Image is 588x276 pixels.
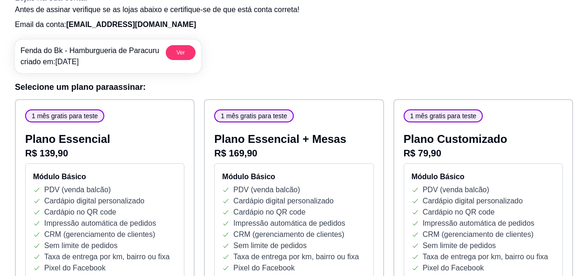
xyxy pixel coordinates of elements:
[20,56,159,67] p: criado em: [DATE]
[404,132,563,147] p: Plano Customizado
[15,81,573,94] h3: Selecione um plano para assinar :
[44,218,156,229] p: Impressão automática de pedidos
[15,40,201,73] a: Fenda do Bk - Hamburgueria de Paracurucriado em:[DATE]Ver
[214,147,373,160] p: R$ 169,90
[44,207,116,218] p: Cardápio no QR code
[406,111,480,121] span: 1 mês gratis para teste
[217,111,291,121] span: 1 mês gratis para teste
[15,4,573,15] p: Antes de assinar verifique se as lojas abaixo e certifique-se de que está conta correta!
[25,147,184,160] p: R$ 139,90
[423,218,534,229] p: Impressão automática de pedidos
[44,240,117,251] p: Sem limite de pedidos
[412,171,555,182] h4: Módulo Básico
[20,45,159,56] p: Fenda do Bk - Hamburgueria de Paracuru
[66,20,196,28] span: [EMAIL_ADDRESS][DOMAIN_NAME]
[25,132,184,147] p: Plano Essencial
[423,229,534,240] p: CRM (gerenciamento de clientes)
[44,251,169,263] p: Taxa de entrega por km, bairro ou fixa
[233,184,300,195] p: PDV (venda balcão)
[423,184,489,195] p: PDV (venda balcão)
[423,207,495,218] p: Cardápio no QR code
[33,171,176,182] h4: Módulo Básico
[233,195,333,207] p: Cardápio digital personalizado
[423,263,484,274] p: Pixel do Facebook
[233,229,344,240] p: CRM (gerenciamento de clientes)
[423,251,548,263] p: Taxa de entrega por km, bairro ou fixa
[233,240,306,251] p: Sem limite de pedidos
[166,45,196,60] button: Ver
[44,195,144,207] p: Cardápio digital personalizado
[423,240,496,251] p: Sem limite de pedidos
[44,263,106,274] p: Pixel do Facebook
[233,251,358,263] p: Taxa de entrega por km, bairro ou fixa
[233,218,345,229] p: Impressão automática de pedidos
[423,195,523,207] p: Cardápio digital personalizado
[404,147,563,160] p: R$ 79,90
[15,19,573,30] p: Email da conta:
[214,132,373,147] p: Plano Essencial + Mesas
[222,171,365,182] h4: Módulo Básico
[233,263,295,274] p: Pixel do Facebook
[233,207,305,218] p: Cardápio no QR code
[44,229,155,240] p: CRM (gerenciamento de clientes)
[44,184,111,195] p: PDV (venda balcão)
[28,111,101,121] span: 1 mês gratis para teste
